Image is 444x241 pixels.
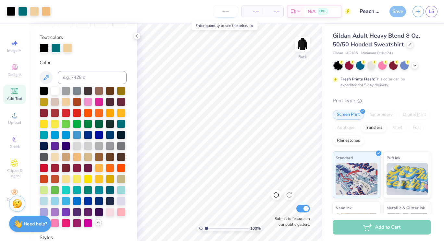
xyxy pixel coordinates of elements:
[192,21,258,30] div: Enter quantity to see the price.
[333,123,359,133] div: Applique
[399,110,430,120] div: Digital Print
[333,110,364,120] div: Screen Print
[333,97,431,104] div: Print Type
[308,8,315,15] span: N/A
[246,8,259,15] span: – –
[7,48,22,53] span: Image AI
[271,216,310,227] label: Submit to feature on our public gallery.
[361,51,394,56] span: Minimum Order: 24 +
[425,6,438,17] a: LS
[336,163,377,195] img: Standard
[7,72,22,77] span: Designs
[409,123,424,133] div: Foil
[8,120,21,125] span: Upload
[366,110,397,120] div: Embroidery
[333,32,420,48] span: Gildan Adult Heavy Blend 8 Oz. 50/50 Hooded Sweatshirt
[7,96,22,101] span: Add Text
[387,154,400,161] span: Puff Ink
[298,54,307,60] div: Back
[7,197,22,202] span: Decorate
[213,6,238,17] input: – –
[354,5,386,18] input: Untitled Design
[336,154,353,161] span: Standard
[40,59,127,66] div: Color
[388,123,407,133] div: Vinyl
[24,221,47,227] strong: Need help?
[387,204,425,211] span: Metallic & Glitter Ink
[58,71,127,84] input: e.g. 7428 c
[333,136,364,146] div: Rhinestones
[3,168,26,178] span: Clipart & logos
[361,123,387,133] div: Transfers
[387,163,428,195] img: Puff Ink
[340,77,375,82] strong: Fresh Prints Flash:
[266,8,279,15] span: – –
[340,76,420,88] div: This color can be expedited for 5 day delivery.
[429,8,434,15] span: LS
[319,9,326,14] span: FREE
[296,38,309,51] img: Back
[10,144,20,149] span: Greek
[336,204,351,211] span: Neon Ink
[333,51,343,56] span: Gildan
[346,51,358,56] span: # G185
[250,225,261,231] span: 100 %
[40,34,63,41] label: Text colors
